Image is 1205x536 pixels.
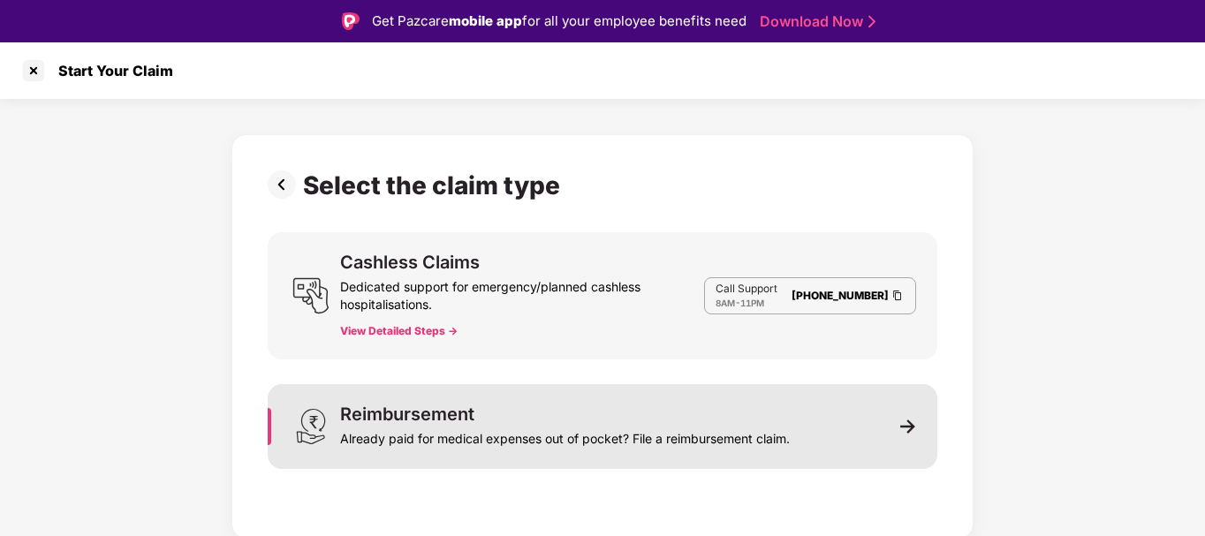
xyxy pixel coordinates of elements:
[303,170,567,200] div: Select the claim type
[372,11,746,32] div: Get Pazcare for all your employee benefits need
[340,423,790,448] div: Already paid for medical expenses out of pocket? File a reimbursement claim.
[890,288,905,303] img: Clipboard Icon
[340,271,704,313] div: Dedicated support for emergency/planned cashless hospitalisations.
[342,12,360,30] img: Logo
[716,282,777,296] p: Call Support
[340,324,458,338] button: View Detailed Steps ->
[292,408,330,445] img: svg+xml;base64,PHN2ZyB3aWR0aD0iMjQiIGhlaWdodD0iMzEiIHZpZXdCb3g9IjAgMCAyNCAzMSIgZmlsbD0ibm9uZSIgeG...
[449,12,522,29] strong: mobile app
[900,419,916,434] img: svg+xml;base64,PHN2ZyB3aWR0aD0iMTEiIGhlaWdodD0iMTEiIHZpZXdCb3g9IjAgMCAxMSAxMSIgZmlsbD0ibm9uZSIgeG...
[340,253,480,271] div: Cashless Claims
[340,405,474,423] div: Reimbursement
[868,12,875,31] img: Stroke
[292,277,330,314] img: svg+xml;base64,PHN2ZyB3aWR0aD0iMjQiIGhlaWdodD0iMjUiIHZpZXdCb3g9IjAgMCAyNCAyNSIgZmlsbD0ibm9uZSIgeG...
[716,296,777,310] div: -
[268,170,303,199] img: svg+xml;base64,PHN2ZyBpZD0iUHJldi0zMngzMiIgeG1sbnM9Imh0dHA6Ly93d3cudzMub3JnLzIwMDAvc3ZnIiB3aWR0aD...
[48,62,173,79] div: Start Your Claim
[792,289,889,302] a: [PHONE_NUMBER]
[760,12,870,31] a: Download Now
[740,298,764,308] span: 11PM
[716,298,735,308] span: 8AM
